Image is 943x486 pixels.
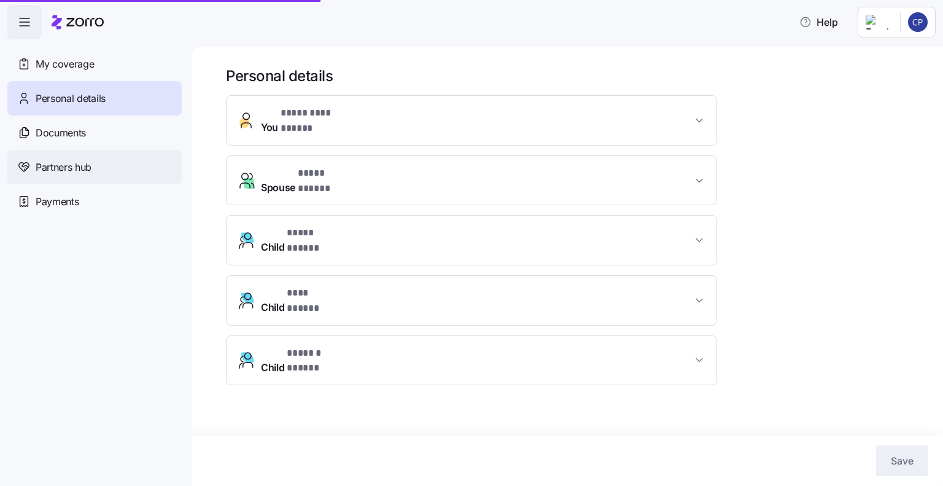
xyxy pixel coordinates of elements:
[908,12,928,32] img: 5db644ae232f32ca29b9f29c754433f8
[36,160,91,175] span: Partners hub
[7,47,182,81] a: My coverage
[7,150,182,184] a: Partners hub
[261,346,349,375] span: Child
[866,15,890,29] img: Employer logo
[36,91,106,106] span: Personal details
[36,194,79,210] span: Payments
[799,15,838,29] span: Help
[261,286,334,315] span: Child
[36,125,86,141] span: Documents
[7,116,182,150] a: Documents
[790,10,848,34] button: Help
[7,184,182,219] a: Payments
[36,57,94,72] span: My coverage
[891,453,914,468] span: Save
[261,225,336,255] span: Child
[7,81,182,116] a: Personal details
[261,166,347,195] span: Spouse
[261,106,357,135] span: You
[876,445,928,476] button: Save
[226,66,926,85] h1: Personal details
